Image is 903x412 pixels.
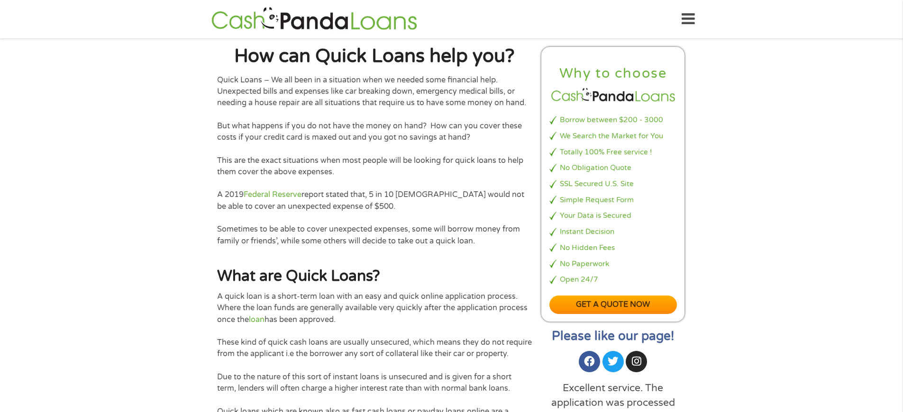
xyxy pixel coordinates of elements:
li: Simple Request Form [549,195,677,206]
p: Sometimes to be able to cover unexpected expenses, some will borrow money from family or friends’... [217,224,532,247]
li: Your Data is Secured [549,210,677,221]
p: These kind of quick cash loans are usually unsecured, which means they do not require from the ap... [217,337,532,360]
a: Get a quote now [549,296,677,314]
li: No Hidden Fees [549,242,677,253]
p: A quick loan is a short-term loan with an easy and quick online application process. Where the lo... [217,291,532,325]
li: No Obligation Quote [549,162,677,173]
img: GetLoanNow Logo [209,6,420,33]
h2: Why to choose [549,65,677,82]
p: Due to the nature of this sort of instant loans is unsecured and is given for a short term, lende... [217,371,532,394]
a: Federal Reserve [244,190,301,199]
li: SSL Secured U.S. Site [549,179,677,189]
li: We Search the Market for You [549,131,677,142]
li: Borrow between $200 - 3000 [549,115,677,125]
p: Quick Loans – We all been in a situation when we needed some financial help. Unexpected bills and... [217,74,532,109]
p: But what happens if you do not have the money on hand? How can you cover these costs if your cred... [217,120,532,143]
a: loan [249,315,265,324]
h2: Please like our page!​ [540,330,686,342]
li: Instant Decision [549,226,677,237]
p: This are the exact situations when most people will be looking for quick loans to help them cover... [217,155,532,178]
h1: How can Quick Loans help you? [217,47,532,66]
h2: What are Quick Loans? [217,267,532,286]
li: Open 24/7 [549,274,677,285]
li: Totally 100% Free service ! [549,147,677,158]
li: No Paperwork [549,259,677,269]
p: A 2019 report stated that, 5 in 10 [DEMOGRAPHIC_DATA] would not be able to cover an unexpected ex... [217,189,532,212]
